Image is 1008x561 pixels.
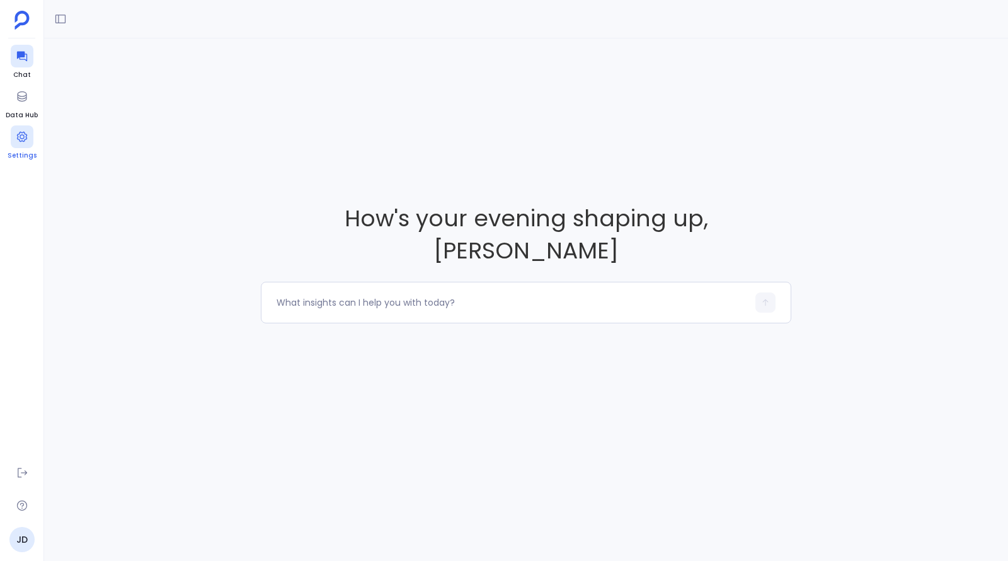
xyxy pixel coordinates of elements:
[11,70,33,80] span: Chat
[6,85,38,120] a: Data Hub
[8,151,37,161] span: Settings
[8,125,37,161] a: Settings
[11,45,33,80] a: Chat
[9,527,35,552] a: JD
[261,202,791,267] span: How's your evening shaping up , [PERSON_NAME]
[14,11,30,30] img: petavue logo
[6,110,38,120] span: Data Hub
